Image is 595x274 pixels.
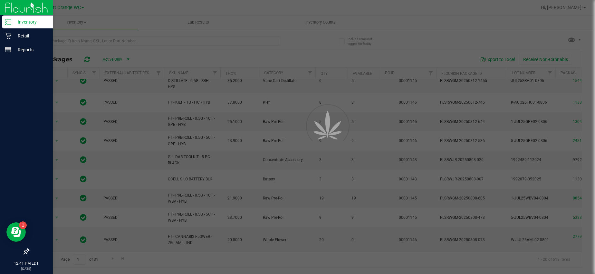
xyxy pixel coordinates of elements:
[11,46,50,54] p: Reports
[19,221,27,229] iframe: Resource center unread badge
[11,32,50,40] p: Retail
[5,46,11,53] inline-svg: Reports
[6,222,26,242] iframe: Resource center
[3,260,50,266] p: 12:41 PM EDT
[5,33,11,39] inline-svg: Retail
[3,266,50,271] p: [DATE]
[5,19,11,25] inline-svg: Inventory
[11,18,50,26] p: Inventory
